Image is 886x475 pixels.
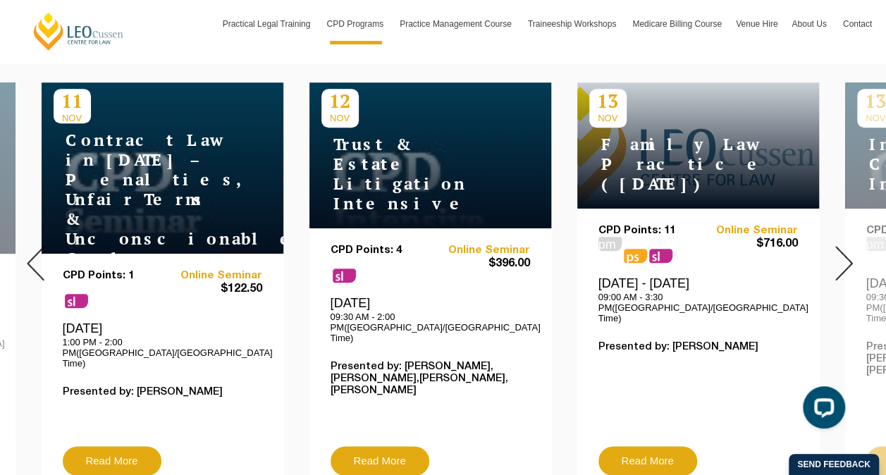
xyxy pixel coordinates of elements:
iframe: LiveChat chat widget [792,381,851,440]
a: About Us [785,4,835,44]
a: Practical Legal Training [216,4,320,44]
span: ps [624,249,647,263]
div: [DATE] - [DATE] [598,276,798,323]
p: CPD Points: 11 [598,225,699,237]
div: [DATE] [331,295,530,343]
a: Practice Management Course [393,4,521,44]
span: sl [333,269,356,283]
p: 12 [321,89,359,113]
span: pm [598,237,622,251]
a: Contact [836,4,879,44]
span: $396.00 [430,257,530,271]
h4: Contract Law in [DATE] – Penalties, Unfair Terms & Unconscionable Conduct [54,130,230,269]
h4: Family Law Practice ([DATE]) [589,135,765,194]
a: Venue Hire [729,4,785,44]
span: NOV [321,113,359,123]
a: Online Seminar [162,270,262,282]
span: NOV [589,113,627,123]
a: Medicare Billing Course [625,4,729,44]
p: Presented by: [PERSON_NAME] [598,341,798,353]
p: 09:30 AM - 2:00 PM([GEOGRAPHIC_DATA]/[GEOGRAPHIC_DATA] Time) [331,311,530,343]
p: Presented by: [PERSON_NAME],[PERSON_NAME],[PERSON_NAME],[PERSON_NAME] [331,361,530,397]
p: 11 [54,89,91,113]
p: Presented by: [PERSON_NAME] [63,386,262,398]
span: $122.50 [162,282,262,297]
a: Online Seminar [430,245,530,257]
a: Traineeship Workshops [521,4,625,44]
a: [PERSON_NAME] Centre for Law [32,11,125,51]
a: Online Seminar [698,225,798,237]
a: CPD Programs [319,4,393,44]
span: sl [649,249,672,263]
img: Next [835,246,853,280]
img: Prev [27,246,44,280]
span: $716.00 [698,237,798,252]
p: 1:00 PM - 2:00 PM([GEOGRAPHIC_DATA]/[GEOGRAPHIC_DATA] Time) [63,337,262,369]
p: 13 [589,89,627,113]
span: NOV [54,113,91,123]
p: CPD Points: 1 [63,270,163,282]
p: CPD Points: 4 [331,245,431,257]
div: [DATE] [63,321,262,369]
span: sl [65,294,88,308]
h4: Trust & Estate Litigation Intensive [321,135,498,214]
p: 09:00 AM - 3:30 PM([GEOGRAPHIC_DATA]/[GEOGRAPHIC_DATA] Time) [598,292,798,323]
